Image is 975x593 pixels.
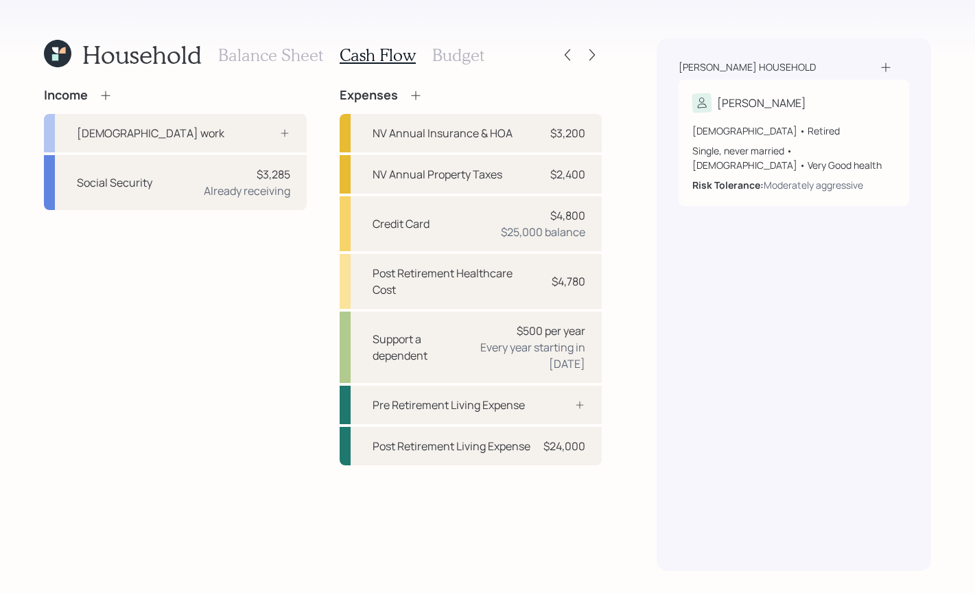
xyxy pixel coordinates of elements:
[373,166,502,183] div: NV Annual Property Taxes
[44,88,88,103] h4: Income
[77,125,224,141] div: [DEMOGRAPHIC_DATA] work
[764,178,863,192] div: Moderately aggressive
[517,323,585,339] div: $500 per year
[204,183,290,199] div: Already receiving
[373,125,513,141] div: NV Annual Insurance & HOA
[552,273,585,290] div: $4,780
[218,45,323,65] h3: Balance Sheet
[550,125,585,141] div: $3,200
[717,95,806,111] div: [PERSON_NAME]
[550,166,585,183] div: $2,400
[373,331,458,364] div: Support a dependent
[340,45,416,65] h3: Cash Flow
[692,124,895,138] div: [DEMOGRAPHIC_DATA] • Retired
[432,45,484,65] h3: Budget
[550,207,585,224] div: $4,800
[373,216,430,232] div: Credit Card
[373,397,525,413] div: Pre Retirement Living Expense
[77,174,152,191] div: Social Security
[340,88,398,103] h4: Expenses
[679,60,816,74] div: [PERSON_NAME] household
[373,265,534,298] div: Post Retirement Healthcare Cost
[373,438,530,454] div: Post Retirement Living Expense
[692,143,895,172] div: Single, never married • [DEMOGRAPHIC_DATA] • Very Good health
[692,178,764,191] b: Risk Tolerance:
[501,224,585,240] div: $25,000 balance
[257,166,290,183] div: $3,285
[543,438,585,454] div: $24,000
[469,339,585,372] div: Every year starting in [DATE]
[82,40,202,69] h1: Household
